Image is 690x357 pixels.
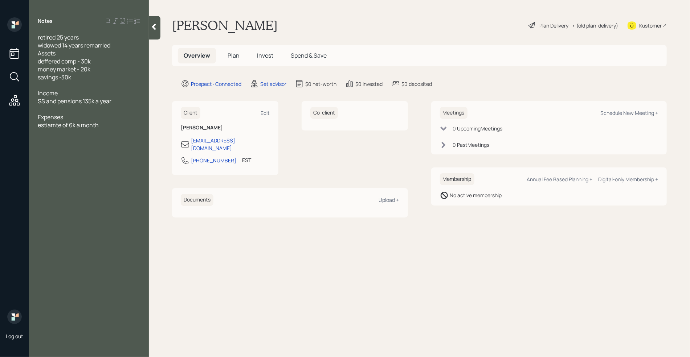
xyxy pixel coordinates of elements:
[38,89,58,97] span: Income
[261,109,270,116] div: Edit
[191,137,270,152] div: [EMAIL_ADDRESS][DOMAIN_NAME]
[38,33,79,41] span: retired 25 years
[38,97,111,105] span: SS and pensions 135k a year
[38,113,63,121] span: Expenses
[260,80,286,88] div: Set advisor
[527,176,592,183] div: Annual Fee Based Planning +
[7,310,22,324] img: retirable_logo.png
[639,22,662,29] div: Kustomer
[191,80,241,88] div: Prospect · Connected
[38,17,53,25] label: Notes
[440,107,468,119] h6: Meetings
[539,22,568,29] div: Plan Delivery
[600,109,658,116] div: Schedule New Meeting +
[242,156,251,164] div: EST
[38,121,99,129] span: estiamte of 6k a month
[450,191,502,199] div: No active membership
[310,107,338,119] h6: Co-client
[379,196,399,203] div: Upload +
[440,173,474,185] h6: Membership
[181,194,213,206] h6: Documents
[401,80,432,88] div: $0 deposited
[305,80,336,88] div: $0 net-worth
[38,65,90,73] span: money market - 20k
[598,176,658,183] div: Digital-only Membership +
[181,125,270,131] h6: [PERSON_NAME]
[38,73,71,81] span: savings -30k
[355,80,383,88] div: $0 invested
[191,157,236,164] div: [PHONE_NUMBER]
[184,51,210,59] span: Overview
[181,107,200,119] h6: Client
[228,51,240,59] span: Plan
[38,49,56,57] span: Assets
[6,333,23,340] div: Log out
[453,141,490,149] div: 0 Past Meeting s
[453,125,503,132] div: 0 Upcoming Meeting s
[572,22,618,29] div: • (old plan-delivery)
[38,57,91,65] span: deffered comp - 30k
[172,17,278,33] h1: [PERSON_NAME]
[257,51,273,59] span: Invest
[291,51,327,59] span: Spend & Save
[38,41,110,49] span: widowed 14 years remarried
